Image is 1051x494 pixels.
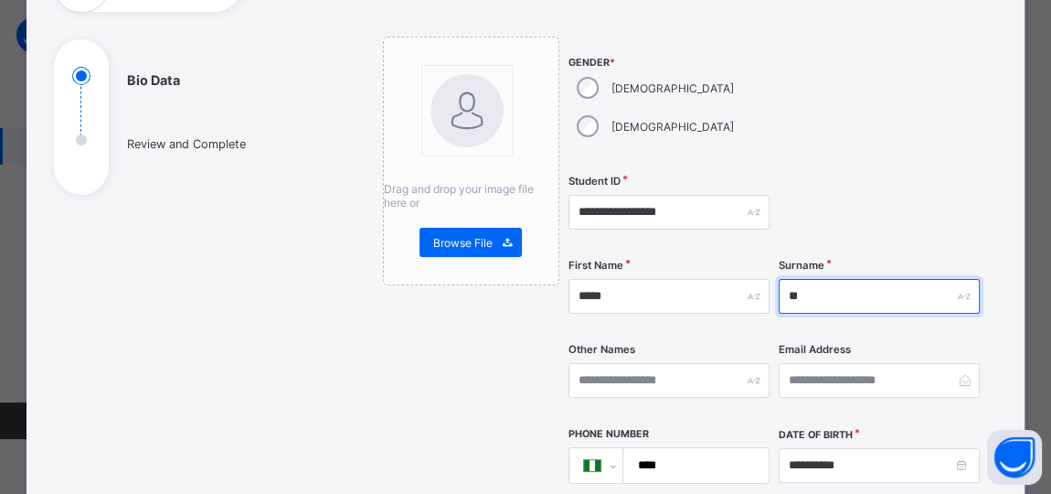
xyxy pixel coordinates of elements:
div: bannerImageDrag and drop your image file here orBrowse File [383,37,559,285]
span: Gender [568,57,770,69]
label: Phone Number [568,428,649,440]
span: Browse File [433,236,493,250]
label: Other Names [568,343,635,356]
img: bannerImage [430,74,504,147]
span: Drag and drop your image file here or [384,182,534,209]
label: Surname [779,259,824,272]
button: Open asap [987,430,1042,485]
label: First Name [568,259,623,272]
label: Date of Birth [779,429,853,441]
label: Email Address [779,343,851,356]
label: [DEMOGRAPHIC_DATA] [611,120,734,134]
label: Student ID [568,175,621,188]
label: [DEMOGRAPHIC_DATA] [611,81,734,95]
